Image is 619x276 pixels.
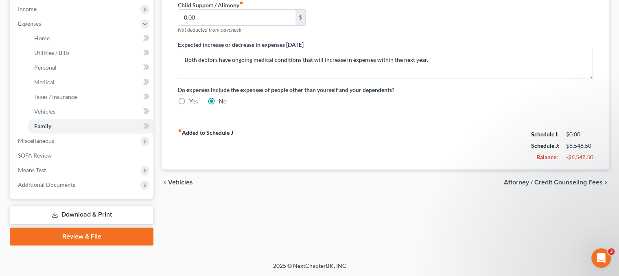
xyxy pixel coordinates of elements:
span: Help [129,221,142,227]
span: Means Test [18,166,46,173]
div: -$6,548.50 [566,153,593,161]
div: Statement of Financial Affairs - Payments Made in the Last 90 days [12,154,151,177]
span: Miscellaneous [18,137,54,144]
i: chevron_left [162,179,168,186]
a: Vehicles [28,104,153,119]
strong: Schedule J: [531,142,560,149]
p: How can we help? [16,72,147,85]
div: We'll be back online later [DATE] [17,111,136,120]
span: Not deducted from paycheck [178,26,241,33]
div: $ [295,10,305,25]
span: Search for help [17,138,66,147]
label: Yes [189,97,198,105]
span: 3 [608,248,615,255]
div: Adding Income [12,193,151,208]
span: Taxes / Insurance [34,93,77,100]
iframe: Intercom live chat [591,248,611,268]
a: Review & File [10,228,153,245]
img: Profile image for Lindsey [128,13,144,29]
span: Expenses [18,20,41,27]
div: Statement of Financial Affairs - Payments Made in the Last 90 days [17,157,136,174]
label: Expected increase or decrease in expenses [DATE] [178,40,304,49]
i: fiber_manual_record [239,1,243,5]
span: Family [34,123,51,129]
div: $0.00 [566,130,593,138]
span: Vehicles [168,179,193,186]
label: Do expenses include the expenses of people other than yourself and your dependents? [178,85,593,94]
img: Profile image for Emma [112,13,129,29]
i: fiber_manual_record [178,129,182,133]
span: Utilities / Bills [34,49,70,56]
span: SOFA Review [18,152,52,159]
a: SOFA Review [11,148,153,163]
button: chevron_left Vehicles [162,179,193,186]
div: $6,548.50 [566,142,593,150]
strong: Balance: [536,153,558,160]
a: Home [28,31,153,46]
span: Additional Documents [18,181,75,188]
label: No [219,97,227,105]
input: -- [178,10,295,25]
a: Download & Print [10,205,153,224]
button: Messages [54,201,108,234]
button: Help [109,201,163,234]
div: Attorney's Disclosure of Compensation [12,177,151,193]
span: Messages [68,221,96,227]
strong: Schedule I: [531,131,559,138]
a: Taxes / Insurance [28,90,153,104]
div: Adding Income [17,196,136,204]
a: Family [28,119,153,134]
strong: Added to Schedule J [178,129,233,163]
div: Send us a message [17,103,136,111]
span: Attorney / Credit Counseling Fees [504,179,603,186]
span: Vehicles [34,108,55,115]
span: Medical [34,79,55,85]
label: Child Support / Alimony [178,1,243,9]
button: Search for help [12,134,151,151]
button: Attorney / Credit Counseling Fees chevron_right [504,179,609,186]
div: Send us a messageWe'll be back online later [DATE] [8,96,155,127]
a: Medical [28,75,153,90]
img: Profile image for Katie [97,13,113,29]
span: Income [18,5,37,12]
div: Attorney's Disclosure of Compensation [17,181,136,189]
p: Hi there! [16,58,147,72]
span: Home [34,35,50,42]
span: Home [18,221,36,227]
img: logo [16,17,81,27]
i: chevron_right [603,179,609,186]
span: Personal [34,64,57,71]
a: Utilities / Bills [28,46,153,60]
a: Personal [28,60,153,75]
